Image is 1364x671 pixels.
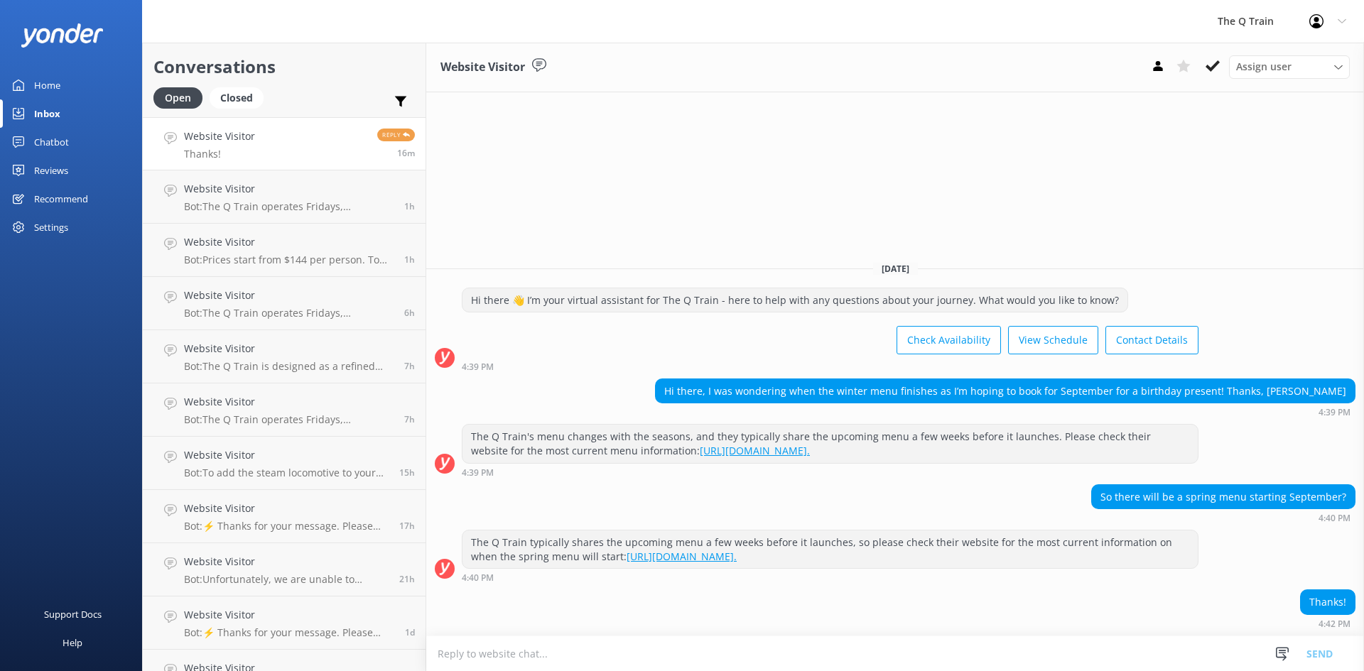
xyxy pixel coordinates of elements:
[184,148,255,160] p: Thanks!
[462,363,494,371] strong: 4:39 PM
[405,626,415,638] span: 03:41pm 17-Aug-2025 (UTC +10:00) Australia/Sydney
[873,263,918,275] span: [DATE]
[184,501,389,516] h4: Website Visitor
[184,573,389,586] p: Bot: Unfortunately, we are unable to provide Halal-friendly meals as we have not yet found a loca...
[462,530,1198,568] div: The Q Train typically shares the upcoming menu a few weeks before it launches, so please check th...
[143,224,426,277] a: Website VisitorBot:Prices start from $144 per person. To explore current pricing and inclusions, ...
[21,23,103,47] img: yonder-white-logo.png
[462,467,1198,477] div: 04:39pm 18-Aug-2025 (UTC +10:00) Australia/Sydney
[184,394,394,410] h4: Website Visitor
[655,407,1355,417] div: 04:39pm 18-Aug-2025 (UTC +10:00) Australia/Sydney
[184,341,394,356] h4: Website Visitor
[1300,618,1355,628] div: 04:42pm 18-Aug-2025 (UTC +10:00) Australia/Sydney
[656,379,1355,403] div: Hi there, I was wondering when the winter menu finishes as I’m hoping to book for September for a...
[184,253,394,266] p: Bot: Prices start from $144 per person. To explore current pricing and inclusions, please visit [...
[184,288,394,303] h4: Website Visitor
[462,572,1198,582] div: 04:40pm 18-Aug-2025 (UTC +10:00) Australia/Sydney
[143,117,426,170] a: Website VisitorThanks!Reply16m
[462,288,1127,312] div: Hi there 👋 I’m your virtual assistant for The Q Train - here to help with any questions about you...
[184,447,389,463] h4: Website Visitor
[404,307,415,319] span: 10:28am 18-Aug-2025 (UTC +10:00) Australia/Sydney
[404,413,415,425] span: 09:28am 18-Aug-2025 (UTC +10:00) Australia/Sydney
[1319,514,1351,523] strong: 4:40 PM
[404,253,415,266] span: 03:18pm 18-Aug-2025 (UTC +10:00) Australia/Sydney
[184,200,394,213] p: Bot: The Q Train operates Fridays, Saturdays, and Sundays all year round, except on Public Holida...
[210,89,271,105] a: Closed
[153,87,202,109] div: Open
[462,361,1198,371] div: 04:39pm 18-Aug-2025 (UTC +10:00) Australia/Sydney
[210,87,264,109] div: Closed
[153,89,210,105] a: Open
[462,469,494,477] strong: 4:39 PM
[399,520,415,532] span: 11:51pm 17-Aug-2025 (UTC +10:00) Australia/Sydney
[143,490,426,543] a: Website VisitorBot:⚡ Thanks for your message. Please contact us on the form below so we can answe...
[700,444,810,457] a: [URL][DOMAIN_NAME].
[143,543,426,596] a: Website VisitorBot:Unfortunately, we are unable to provide Halal-friendly meals as we have not ye...
[1008,326,1098,354] button: View Schedule
[1229,55,1350,78] div: Assign User
[143,383,426,437] a: Website VisitorBot:The Q Train operates Fridays, Saturdays, and Sundays all year round, except on...
[34,213,68,241] div: Settings
[143,596,426,650] a: Website VisitorBot:⚡ Thanks for your message. Please contact us on the form below so we can answe...
[34,99,60,128] div: Inbox
[184,360,394,373] p: Bot: The Q Train is designed as a refined dining experience for adults, and small children may on...
[1236,59,1292,75] span: Assign user
[184,234,394,250] h4: Website Visitor
[377,129,415,141] span: Reply
[462,425,1198,462] div: The Q Train's menu changes with the seasons, and they typically share the upcoming menu a few wee...
[34,128,69,156] div: Chatbot
[63,628,82,657] div: Help
[440,58,525,77] h3: Website Visitor
[1301,590,1355,614] div: Thanks!
[184,129,255,144] h4: Website Visitor
[184,626,394,639] p: Bot: ⚡ Thanks for your message. Please contact us on the form below so we can answer you question.
[143,277,426,330] a: Website VisitorBot:The Q Train operates Fridays, Saturdays, and Sundays all year round. It does n...
[143,170,426,224] a: Website VisitorBot:The Q Train operates Fridays, Saturdays, and Sundays all year round, except on...
[1091,513,1355,523] div: 04:40pm 18-Aug-2025 (UTC +10:00) Australia/Sydney
[143,437,426,490] a: Website VisitorBot:To add the steam locomotive to your booking, please ensure your travel date al...
[34,156,68,185] div: Reviews
[184,554,389,569] h4: Website Visitor
[397,147,415,159] span: 04:42pm 18-Aug-2025 (UTC +10:00) Australia/Sydney
[184,413,394,426] p: Bot: The Q Train operates Fridays, Saturdays, and Sundays all year round, except on Public Holida...
[897,326,1001,354] button: Check Availability
[153,53,415,80] h2: Conversations
[184,607,394,623] h4: Website Visitor
[34,185,88,213] div: Recommend
[184,181,394,197] h4: Website Visitor
[184,520,389,533] p: Bot: ⚡ Thanks for your message. Please contact us on the form below so we can answer you question.
[143,330,426,383] a: Website VisitorBot:The Q Train is designed as a refined dining experience for adults, and small c...
[404,200,415,212] span: 03:38pm 18-Aug-2025 (UTC +10:00) Australia/Sydney
[1092,485,1355,509] div: So there will be a spring menu starting September?
[399,573,415,585] span: 07:35pm 17-Aug-2025 (UTC +10:00) Australia/Sydney
[462,574,494,582] strong: 4:40 PM
[184,467,389,479] p: Bot: To add the steam locomotive to your booking, please ensure your travel date aligns with the ...
[404,360,415,372] span: 09:36am 18-Aug-2025 (UTC +10:00) Australia/Sydney
[1105,326,1198,354] button: Contact Details
[184,307,394,320] p: Bot: The Q Train operates Fridays, Saturdays, and Sundays all year round. It does not operate on ...
[44,600,102,628] div: Support Docs
[627,550,737,563] a: [URL][DOMAIN_NAME].
[1319,620,1351,628] strong: 4:42 PM
[399,467,415,479] span: 12:59am 18-Aug-2025 (UTC +10:00) Australia/Sydney
[1319,408,1351,417] strong: 4:39 PM
[34,71,60,99] div: Home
